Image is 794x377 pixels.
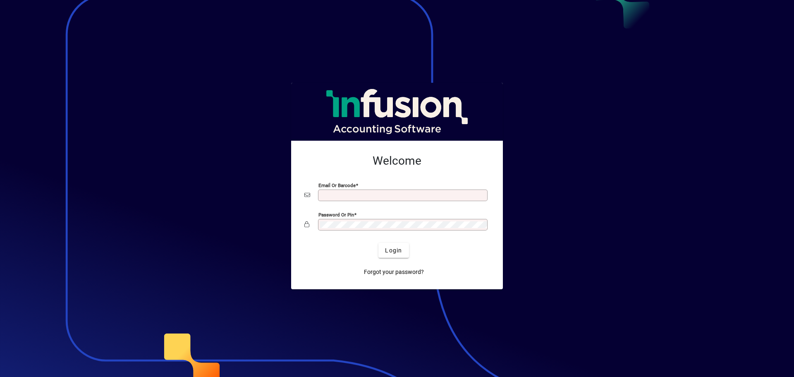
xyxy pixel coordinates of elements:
[304,154,490,168] h2: Welcome
[378,243,409,258] button: Login
[318,182,356,188] mat-label: Email or Barcode
[318,212,354,218] mat-label: Password or Pin
[361,264,427,279] a: Forgot your password?
[364,268,424,276] span: Forgot your password?
[385,246,402,255] span: Login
